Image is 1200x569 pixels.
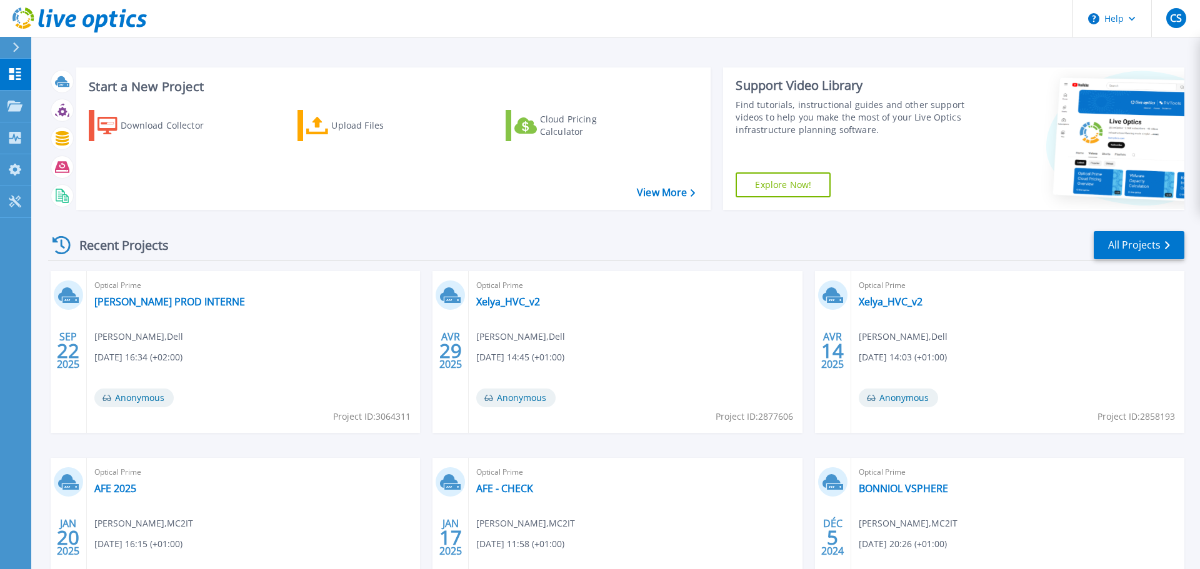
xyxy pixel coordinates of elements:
[859,350,947,364] span: [DATE] 14:03 (+01:00)
[859,279,1177,292] span: Optical Prime
[736,99,971,136] div: Find tutorials, instructional guides and other support videos to help you make the most of your L...
[476,537,564,551] span: [DATE] 11:58 (+01:00)
[94,388,174,407] span: Anonymous
[121,113,221,138] div: Download Collector
[297,110,437,141] a: Upload Files
[637,187,695,199] a: View More
[89,110,228,141] a: Download Collector
[859,295,922,308] a: Xelya_HVC_v2
[89,80,695,94] h3: Start a New Project
[1094,231,1184,259] a: All Projects
[476,482,533,495] a: AFE - CHECK
[439,328,462,374] div: AVR 2025
[506,110,645,141] a: Cloud Pricing Calculator
[859,330,947,344] span: [PERSON_NAME] , Dell
[476,295,540,308] a: Xelya_HVC_v2
[331,113,431,138] div: Upload Files
[48,230,186,260] div: Recent Projects
[57,345,79,356] span: 22
[57,532,79,543] span: 20
[476,350,564,364] span: [DATE] 14:45 (+01:00)
[859,388,938,407] span: Anonymous
[94,465,412,479] span: Optical Prime
[94,330,183,344] span: [PERSON_NAME] , Dell
[439,515,462,560] div: JAN 2025
[56,515,80,560] div: JAN 2025
[476,517,575,530] span: [PERSON_NAME] , MC2IT
[859,517,957,530] span: [PERSON_NAME] , MC2IT
[94,482,136,495] a: AFE 2025
[56,328,80,374] div: SEP 2025
[859,537,947,551] span: [DATE] 20:26 (+01:00)
[94,279,412,292] span: Optical Prime
[94,350,182,364] span: [DATE] 16:34 (+02:00)
[476,465,794,479] span: Optical Prime
[821,515,844,560] div: DÉC 2024
[540,113,640,138] div: Cloud Pricing Calculator
[821,328,844,374] div: AVR 2025
[439,532,462,543] span: 17
[1170,13,1182,23] span: CS
[476,279,794,292] span: Optical Prime
[716,410,793,423] span: Project ID: 2877606
[94,537,182,551] span: [DATE] 16:15 (+01:00)
[827,532,838,543] span: 5
[736,77,971,94] div: Support Video Library
[333,410,411,423] span: Project ID: 3064311
[439,345,462,356] span: 29
[476,388,556,407] span: Anonymous
[821,345,844,356] span: 14
[736,172,831,197] a: Explore Now!
[94,517,193,530] span: [PERSON_NAME] , MC2IT
[859,482,948,495] a: BONNIOL VSPHERE
[859,465,1177,479] span: Optical Prime
[1097,410,1175,423] span: Project ID: 2858193
[94,295,245,308] a: [PERSON_NAME] PROD INTERNE
[476,330,565,344] span: [PERSON_NAME] , Dell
